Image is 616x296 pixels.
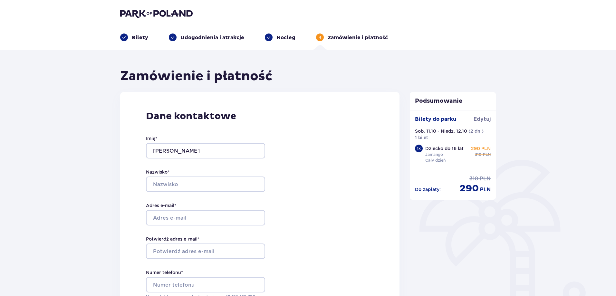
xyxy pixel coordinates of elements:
p: 4 [319,34,321,40]
label: Imię * [146,135,157,142]
input: Potwierdź adres e-mail [146,243,265,259]
p: Dziecko do 16 lat [425,145,464,152]
div: 1 x [415,145,423,152]
p: Do zapłaty : [415,186,441,193]
input: Adres e-mail [146,210,265,225]
p: 1 bilet [415,134,428,141]
p: Udogodnienia i atrakcje [180,34,244,41]
div: Bilety [120,33,148,41]
p: Dane kontaktowe [146,110,374,122]
h1: Zamówienie i płatność [120,68,273,84]
span: Edytuj [474,116,491,123]
div: Udogodnienia i atrakcje [169,33,244,41]
p: Sob. 11.10 - Niedz. 12.10 [415,128,467,134]
div: 4Zamówienie i płatność [316,33,388,41]
input: Numer telefonu [146,277,265,292]
img: Park of Poland logo [120,9,193,18]
label: Potwierdź adres e-mail * [146,236,199,242]
span: PLN [483,152,491,158]
p: ( 2 dni ) [468,128,484,134]
p: 290 PLN [471,145,491,152]
p: Zamówienie i płatność [328,34,388,41]
span: 310 [475,152,482,158]
label: Nazwisko * [146,169,169,175]
span: 310 [469,175,478,182]
input: Nazwisko [146,177,265,192]
input: Imię [146,143,265,158]
p: Bilety [132,34,148,41]
span: PLN [480,186,491,193]
p: Jamango [425,152,443,158]
span: 290 [459,182,479,195]
p: Podsumowanie [410,97,496,105]
p: Nocleg [276,34,295,41]
p: Bilety do parku [415,116,457,123]
span: PLN [480,175,491,182]
label: Adres e-mail * [146,202,176,209]
p: Cały dzień [425,158,446,163]
label: Numer telefonu * [146,269,183,276]
div: Nocleg [265,33,295,41]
